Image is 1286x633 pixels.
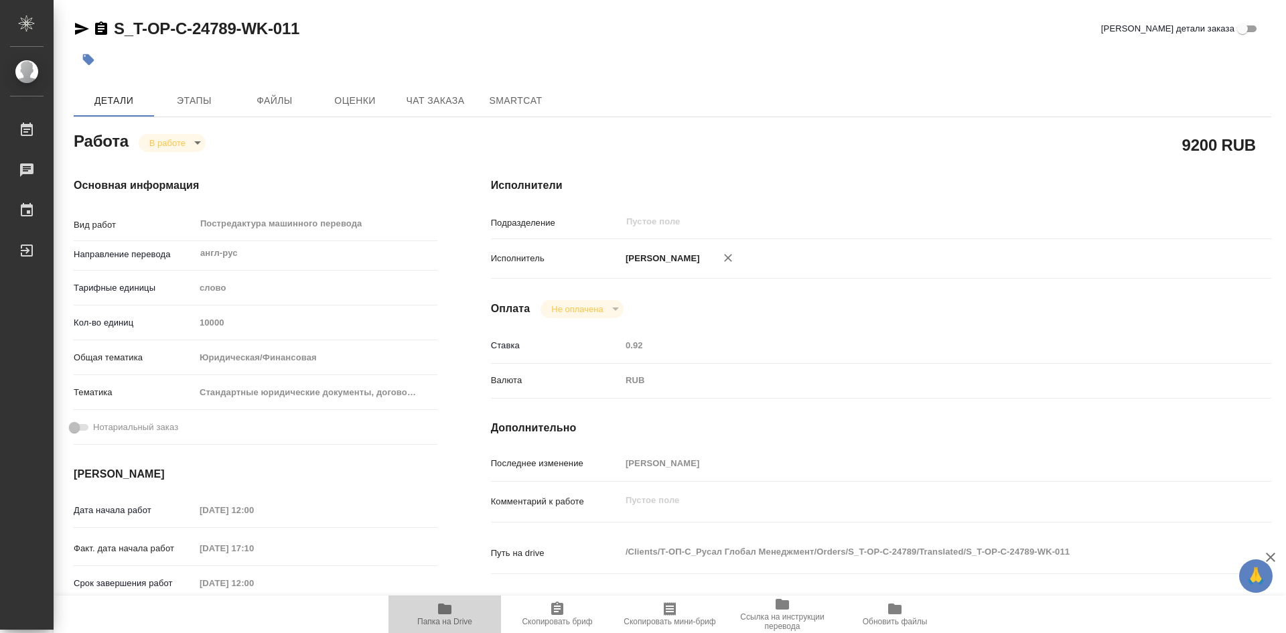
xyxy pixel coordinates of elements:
[624,617,715,626] span: Скопировать мини-бриф
[541,300,623,318] div: В работе
[621,453,1206,473] input: Пустое поле
[621,252,700,265] p: [PERSON_NAME]
[547,303,607,315] button: Не оплачена
[491,301,530,317] h4: Оплата
[74,466,437,482] h4: [PERSON_NAME]
[74,248,195,261] p: Направление перевода
[74,21,90,37] button: Скопировать ссылку для ЯМессенджера
[139,134,206,152] div: В работе
[491,547,621,560] p: Путь на drive
[621,369,1206,392] div: RUB
[74,386,195,399] p: Тематика
[242,92,307,109] span: Файлы
[74,45,103,74] button: Добавить тэг
[195,573,312,593] input: Пустое поле
[1239,559,1273,593] button: 🙏
[82,92,146,109] span: Детали
[501,595,614,633] button: Скопировать бриф
[195,500,312,520] input: Пустое поле
[195,539,312,558] input: Пустое поле
[734,612,831,631] span: Ссылка на инструкции перевода
[1182,133,1256,156] h2: 9200 RUB
[522,617,592,626] span: Скопировать бриф
[195,346,437,369] div: Юридическая/Финансовая
[74,218,195,232] p: Вид работ
[195,313,437,332] input: Пустое поле
[93,421,178,434] span: Нотариальный заказ
[74,504,195,517] p: Дата начала работ
[863,617,928,626] span: Обновить файлы
[484,92,548,109] span: SmartCat
[491,216,621,230] p: Подразделение
[621,336,1206,355] input: Пустое поле
[74,316,195,330] p: Кол-во единиц
[839,595,951,633] button: Обновить файлы
[491,495,621,508] p: Комментарий к работе
[93,21,109,37] button: Скопировать ссылку
[614,595,726,633] button: Скопировать мини-бриф
[491,339,621,352] p: Ставка
[145,137,190,149] button: В работе
[726,595,839,633] button: Ссылка на инструкции перевода
[713,243,743,273] button: Удалить исполнителя
[417,617,472,626] span: Папка на Drive
[491,457,621,470] p: Последнее изменение
[388,595,501,633] button: Папка на Drive
[323,92,387,109] span: Оценки
[74,542,195,555] p: Факт. дата начала работ
[195,277,437,299] div: слово
[625,214,1175,230] input: Пустое поле
[74,577,195,590] p: Срок завершения работ
[1244,562,1267,590] span: 🙏
[74,128,129,152] h2: Работа
[195,381,437,404] div: Стандартные юридические документы, договоры, уставы
[491,374,621,387] p: Валюта
[74,351,195,364] p: Общая тематика
[403,92,468,109] span: Чат заказа
[491,420,1271,436] h4: Дополнительно
[74,281,195,295] p: Тарифные единицы
[74,178,437,194] h4: Основная информация
[114,19,299,38] a: S_T-OP-C-24789-WK-011
[162,92,226,109] span: Этапы
[621,541,1206,563] textarea: /Clients/Т-ОП-С_Русал Глобал Менеджмент/Orders/S_T-OP-C-24789/Translated/S_T-OP-C-24789-WK-011
[491,178,1271,194] h4: Исполнители
[491,252,621,265] p: Исполнитель
[1101,22,1234,36] span: [PERSON_NAME] детали заказа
